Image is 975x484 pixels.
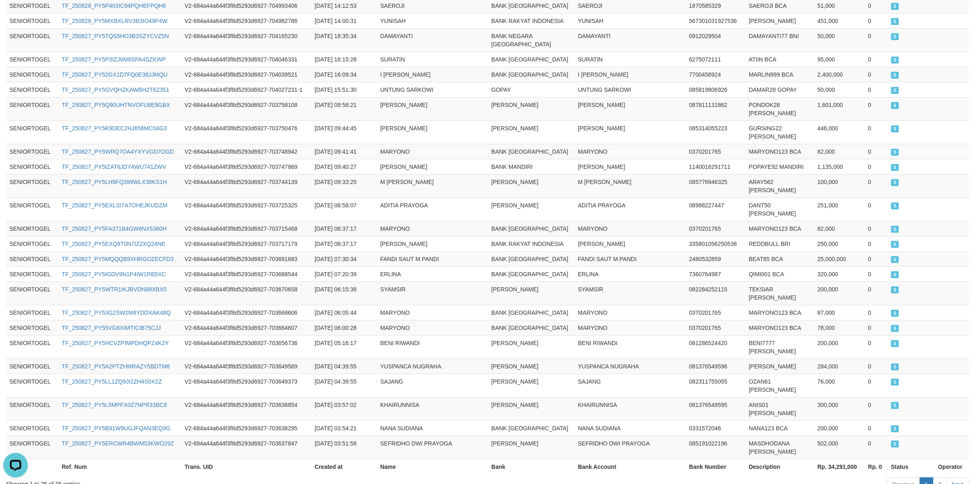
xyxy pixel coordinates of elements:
td: V2-684a44a644f3f8d5293d6927-704165230 [181,28,312,52]
a: TF_250827_PY5A2PTZHMRAZY5BDTM8 [62,363,170,370]
span: SUCCESS [891,271,899,278]
td: M [PERSON_NAME] [377,174,488,198]
span: SUCCESS [891,149,899,156]
td: 0 [865,266,888,282]
a: TF_250827_PY5EXQ8T0N7IZ2XQ24NE [62,241,165,247]
td: SEFRIDHO DWI PRAYOGA [377,436,488,459]
td: MARYONO123 BCA [746,221,814,236]
td: MARYONO123 BCA [746,144,814,159]
span: SUCCESS [891,364,899,370]
a: TF_250827_PY5IZAT6JDY4WU741ZWV [62,164,166,170]
td: [PERSON_NAME] [488,198,575,221]
td: V2-684a44a644f3f8d5293d6927-703649373 [181,374,312,397]
td: [PERSON_NAME] [488,359,575,374]
td: V2-684a44a644f3f8d5293d6927-703670658 [181,282,312,305]
td: 0 [865,320,888,335]
td: SAJANG [575,374,685,397]
td: YUSPANCA NUGRAHA [377,359,488,374]
td: 085819806926 [686,82,746,97]
td: MARYONO [575,320,685,335]
td: 335801056250538 [686,236,746,251]
td: 082311755055 [686,374,746,397]
span: SUCCESS [891,102,899,109]
td: BANK [GEOGRAPHIC_DATA] [488,144,575,159]
td: UNTUNG SARKOWI [377,82,488,97]
td: 0 [865,67,888,82]
td: 0 [865,13,888,28]
td: FANDI SAUT M.PANDI [575,251,685,266]
td: [DATE] 07:20:39 [311,266,377,282]
td: SENIORTOGEL [6,374,59,397]
td: ANIS01 [PERSON_NAME] [746,397,814,420]
td: BANK [GEOGRAPHIC_DATA] [488,266,575,282]
td: BANK [GEOGRAPHIC_DATA] [488,420,575,436]
td: 087811131862 [686,97,746,120]
td: 95,000 [814,52,865,67]
td: OZAN61 [PERSON_NAME] [746,374,814,397]
td: [PERSON_NAME] [488,374,575,397]
td: 7360764987 [686,266,746,282]
td: V2-684a44a644f3f8d5293d6927-704046331 [181,52,312,67]
a: TF_250827_PY5HCVZPIMPDHQPZ4K2Y [62,340,169,346]
td: 1,601,000 [814,97,865,120]
td: 200,000 [814,335,865,359]
td: 0 [865,28,888,52]
td: BANK [GEOGRAPHIC_DATA] [488,251,575,266]
span: SUCCESS [891,72,899,79]
td: ADITIA PRAYOGA [575,198,685,221]
td: NANA SUDIANA [575,420,685,436]
td: 100,000 [814,174,865,198]
span: SUCCESS [891,286,899,293]
span: SUCCESS [891,310,899,317]
td: [PERSON_NAME] [488,282,575,305]
td: BANK NEGARA [GEOGRAPHIC_DATA] [488,28,575,52]
td: [PERSON_NAME] [488,335,575,359]
td: 25,000,000 [814,251,865,266]
td: ADITIA PRAYOGA [377,198,488,221]
td: 251,000 [814,198,865,221]
a: TF_250827_PY5WTR1IKJBVDN88XBX5 [62,286,167,293]
td: DANT50 [PERSON_NAME] [746,198,814,221]
td: BENI7777 [PERSON_NAME] [746,335,814,359]
td: 082284252115 [686,282,746,305]
td: SENIORTOGEL [6,320,59,335]
td: 1,135,000 [814,159,865,174]
td: BANK RAKYAT INDONESIA [488,13,575,28]
td: [PERSON_NAME] [488,174,575,198]
td: MARYONO [377,221,488,236]
td: [PERSON_NAME] [575,120,685,144]
td: SENIORTOGEL [6,305,59,320]
td: YUNISAH [575,13,685,28]
td: V2-684a44a644f3f8d5293d6927-703744139 [181,174,312,198]
td: SYAMSIR [377,282,488,305]
td: SURATIN [377,52,488,67]
a: TF_250827_PY5MQQQB9XHRGOZECFD3 [62,256,174,262]
td: [PERSON_NAME] [746,359,814,374]
a: TF_250827_PY5FA371B4GW6NX5360H [62,225,167,232]
td: FANDI SAUT M.PANDI [377,251,488,266]
td: SURATIN [575,52,685,67]
td: 0 [865,236,888,251]
td: BENI RIWANDI [575,335,685,359]
td: V2-684a44a644f3f8d5293d6927-703638854 [181,397,312,420]
td: SENIORTOGEL [6,359,59,374]
td: [DATE] 03:54:21 [311,420,377,436]
span: SUCCESS [891,340,899,347]
td: 0 [865,97,888,120]
td: NANA123 BCA [746,420,814,436]
a: TF_250827_PY5LL1ZQ9JI2ZH4S0X2Z [62,378,162,385]
td: 50,000 [814,82,865,97]
span: SUCCESS [891,33,899,40]
td: [DATE] 05:16:17 [311,335,377,359]
a: TF_250827_PY5GVQHZKAWBH2T6Z351 [62,86,170,93]
span: SUCCESS [891,425,899,432]
td: MARYONO [575,221,685,236]
td: [DATE] 08:37:17 [311,236,377,251]
a: TF_250828_PY5P403IC94PQHEFPQH6 [62,2,166,9]
td: 451,000 [814,13,865,28]
td: 085314055223 [686,120,746,144]
td: [DATE] 04:39:55 [311,374,377,397]
td: TEKSIAR [PERSON_NAME] [746,282,814,305]
td: V2-684a44a644f3f8d5293d6927-703715468 [181,221,312,236]
td: V2-684a44a644f3f8d5293d6927-703637847 [181,436,312,459]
